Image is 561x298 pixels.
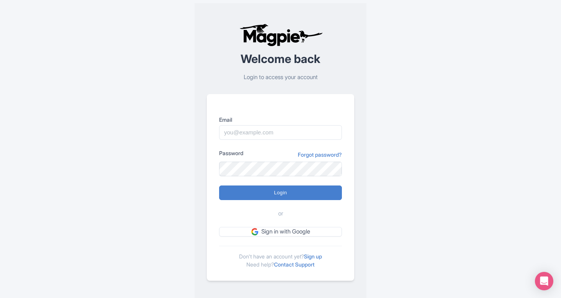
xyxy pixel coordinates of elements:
[219,227,342,237] a: Sign in with Google
[278,209,283,218] span: or
[298,151,342,159] a: Forgot password?
[207,53,354,65] h2: Welcome back
[274,261,315,268] a: Contact Support
[535,272,553,290] div: Open Intercom Messenger
[251,228,258,235] img: google.svg
[219,116,342,124] label: Email
[304,253,322,260] a: Sign up
[219,185,342,200] input: Login
[238,23,324,46] img: logo-ab69f6fb50320c5b225c76a69d11143b.png
[219,246,342,268] div: Don't have an account yet? Need help?
[207,73,354,82] p: Login to access your account
[219,149,243,157] label: Password
[219,125,342,140] input: you@example.com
